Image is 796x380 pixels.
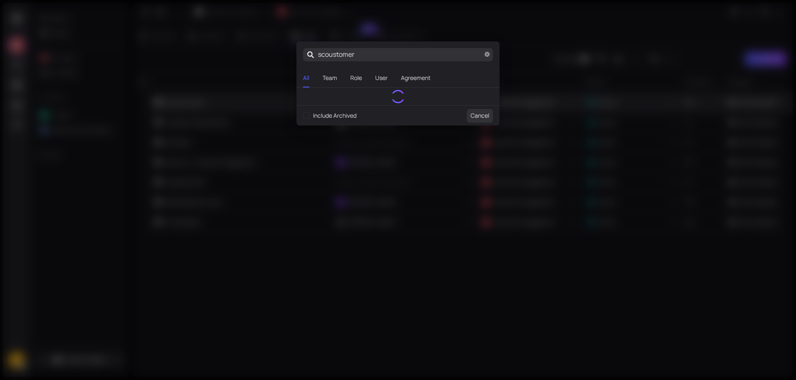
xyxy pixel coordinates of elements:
[485,52,490,57] span: close-circle
[391,90,405,103] img: something
[310,111,360,120] span: Include Archived
[467,109,493,122] button: Cancel
[485,51,490,59] span: close-circle
[471,111,489,120] span: Cancel
[375,73,388,82] div: User
[350,73,362,82] div: Role
[318,48,486,61] input: Search...
[323,73,337,82] div: Team
[303,73,309,82] div: All
[401,73,431,82] div: Agreement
